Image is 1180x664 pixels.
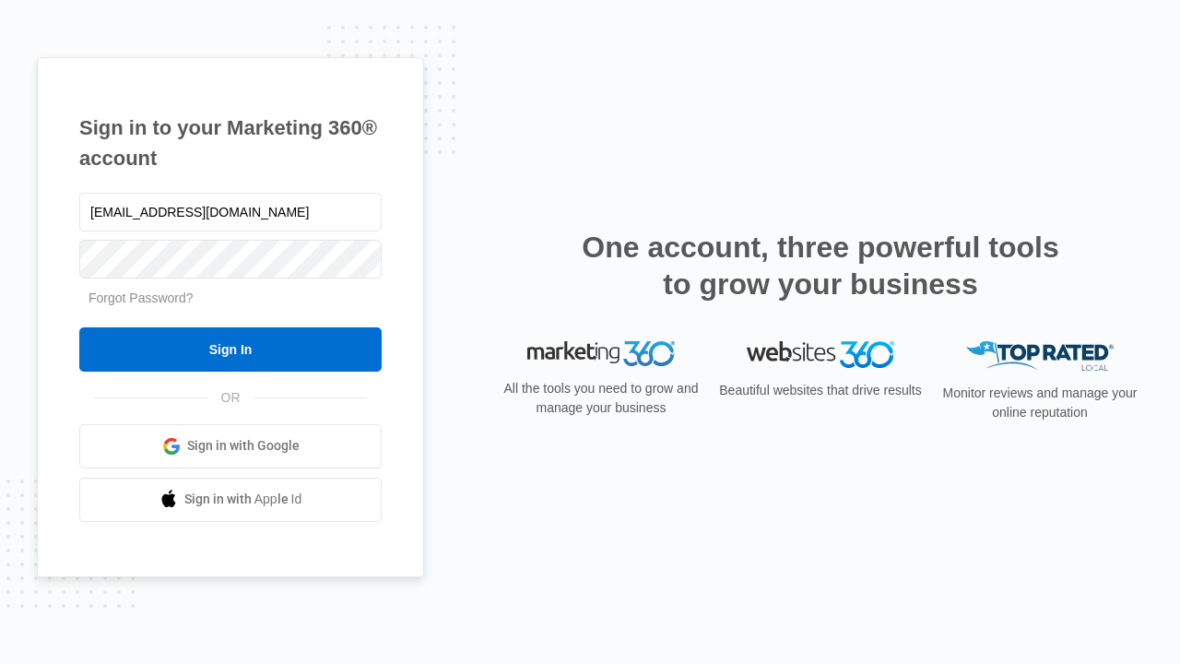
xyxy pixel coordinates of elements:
[937,384,1143,422] p: Monitor reviews and manage your online reputation
[79,424,382,468] a: Sign in with Google
[498,379,704,418] p: All the tools you need to grow and manage your business
[79,113,382,173] h1: Sign in to your Marketing 360® account
[79,478,382,522] a: Sign in with Apple Id
[747,341,894,368] img: Websites 360
[79,327,382,372] input: Sign In
[527,341,675,367] img: Marketing 360
[184,490,302,509] span: Sign in with Apple Id
[187,436,300,456] span: Sign in with Google
[717,381,924,400] p: Beautiful websites that drive results
[79,193,382,231] input: Email
[576,229,1065,302] h2: One account, three powerful tools to grow your business
[88,290,194,305] a: Forgot Password?
[966,341,1114,372] img: Top Rated Local
[208,388,254,408] span: OR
